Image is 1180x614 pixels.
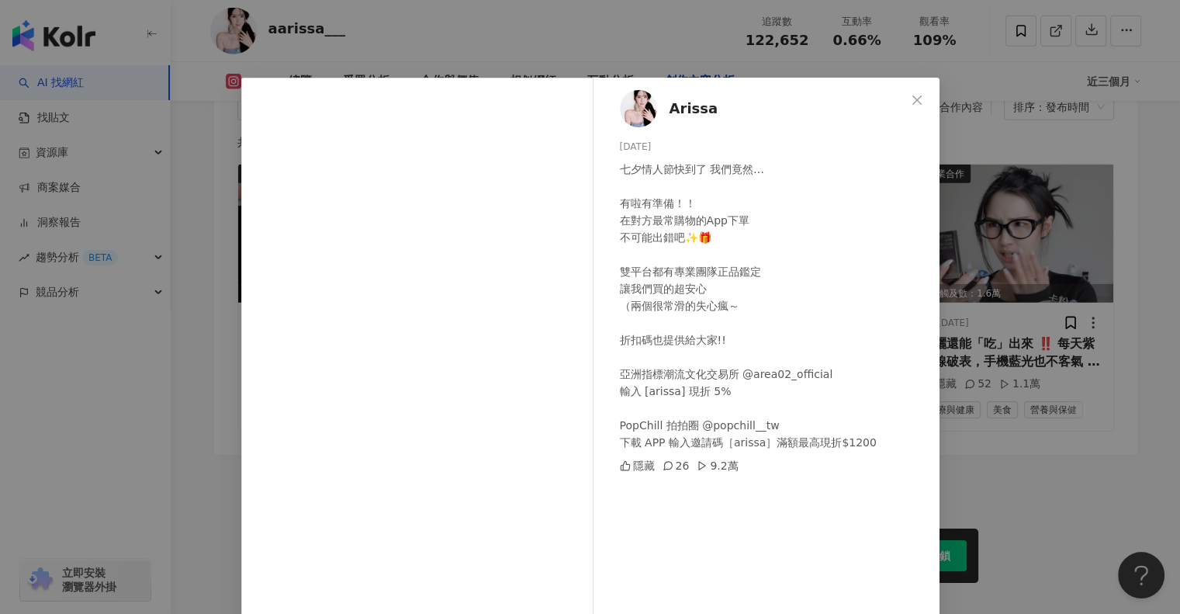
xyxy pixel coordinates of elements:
[620,161,927,451] div: 七夕情人節快到了 我們竟然… 有啦有準備！！ 在對方最常購物的App下單 不可能出錯吧✨🎁 雙平台都有專業團隊正品鑑定 讓我們買的超安心 （兩個很常滑的失心瘋～ 折扣碼也提供給大家!! 亞洲指標...
[697,457,738,474] div: 9.2萬
[911,94,923,106] span: close
[670,98,718,120] span: Arissa
[620,90,657,127] img: KOL Avatar
[620,457,655,474] div: 隱藏
[620,90,905,127] a: KOL AvatarArissa
[901,85,933,116] button: Close
[663,457,690,474] div: 26
[620,140,927,154] div: [DATE]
